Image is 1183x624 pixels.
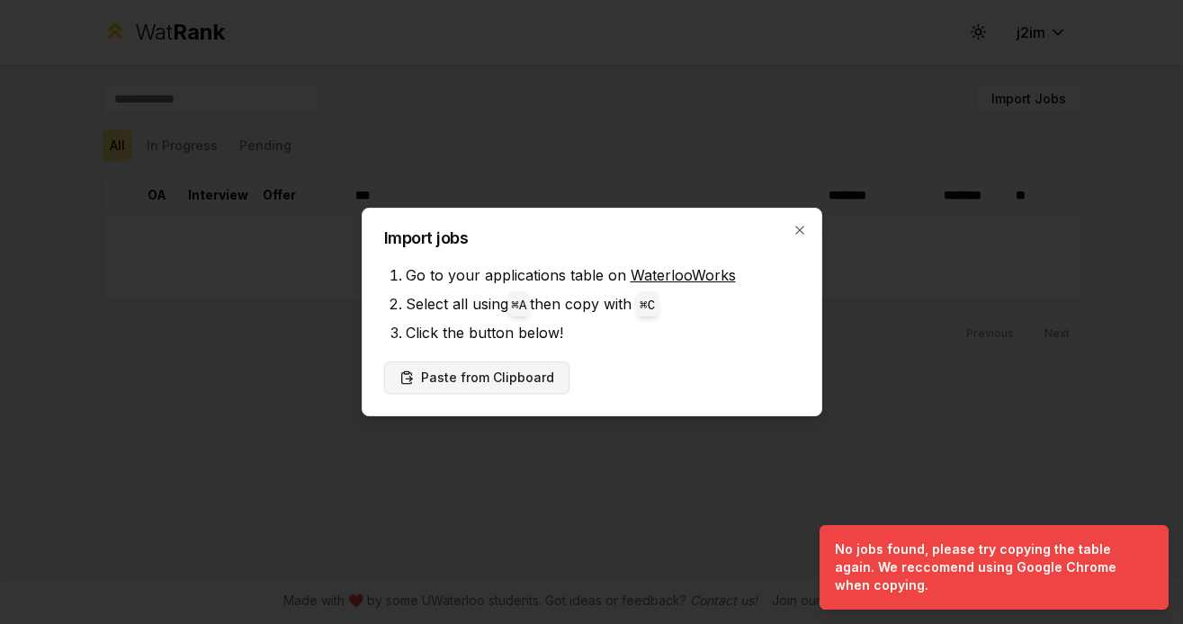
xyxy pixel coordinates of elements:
li: Select all using then copy with [406,290,800,318]
a: WaterlooWorks [631,266,736,284]
code: ⌘ A [512,299,527,313]
li: Click the button below! [406,318,800,347]
code: ⌘ C [640,299,655,313]
div: No jobs found, please try copying the table again. We reccomend using Google Chrome when copying. [835,540,1146,594]
li: Go to your applications table on [406,261,800,290]
button: Paste from Clipboard [384,361,569,394]
h2: Import jobs [384,230,800,246]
